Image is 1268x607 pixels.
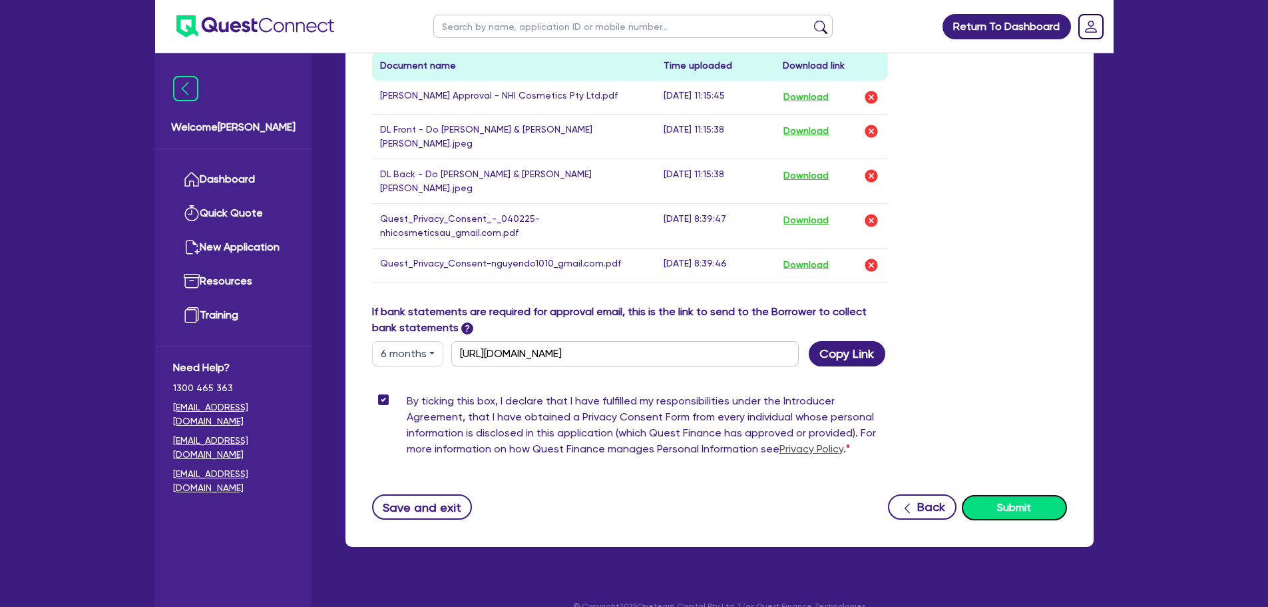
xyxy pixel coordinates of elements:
[372,248,656,282] td: Quest_Privacy_Consent-nguyendo1010_gmail.com.pdf
[656,81,775,115] td: [DATE] 11:15:45
[372,159,656,203] td: DL Back - Do [PERSON_NAME] & [PERSON_NAME] [PERSON_NAME].jpeg
[863,123,879,139] img: delete-icon
[173,231,294,265] a: New Application
[433,15,833,38] input: Search by name, application ID or mobile number...
[656,51,775,81] th: Time uploaded
[372,51,656,81] th: Document name
[184,307,200,323] img: training
[863,168,879,184] img: delete-icon
[372,81,656,115] td: [PERSON_NAME] Approval - NHI Cosmetics Pty Ltd.pdf
[888,494,956,520] button: Back
[656,248,775,282] td: [DATE] 8:39:46
[943,14,1071,39] a: Return To Dashboard
[1074,9,1108,44] a: Dropdown toggle
[184,239,200,255] img: new-application
[656,114,775,159] td: [DATE] 11:15:38
[407,393,889,462] label: By ticking this box, I declare that I have fulfilled my responsibilities under the Introducer Agr...
[372,494,473,520] button: Save and exit
[372,114,656,159] td: DL Front - Do [PERSON_NAME] & [PERSON_NAME] [PERSON_NAME].jpeg
[809,341,885,366] button: Copy Link
[173,163,294,197] a: Dashboard
[173,360,294,376] span: Need Help?
[863,89,879,105] img: delete-icon
[184,205,200,221] img: quick-quote
[173,265,294,299] a: Resources
[863,257,879,273] img: delete-icon
[783,212,829,229] button: Download
[783,123,829,140] button: Download
[783,257,829,274] button: Download
[176,15,334,37] img: quest-connect-logo-blue
[173,400,294,428] a: [EMAIL_ADDRESS][DOMAIN_NAME]
[372,304,889,336] label: If bank statements are required for approval email, this is the link to send to the Borrower to c...
[171,119,296,135] span: Welcome [PERSON_NAME]
[372,341,443,366] button: Dropdown toggle
[783,89,829,106] button: Download
[173,76,198,101] img: icon-menu-close
[372,203,656,248] td: Quest_Privacy_Consent_-_040225-nhicosmeticsau_gmail.com.pdf
[863,213,879,229] img: delete-icon
[783,167,829,185] button: Download
[656,159,775,203] td: [DATE] 11:15:38
[656,203,775,248] td: [DATE] 8:39:47
[173,434,294,462] a: [EMAIL_ADDRESS][DOMAIN_NAME]
[775,51,888,81] th: Download link
[173,467,294,495] a: [EMAIL_ADDRESS][DOMAIN_NAME]
[173,197,294,231] a: Quick Quote
[173,381,294,395] span: 1300 465 363
[461,322,473,334] span: ?
[173,299,294,332] a: Training
[962,495,1067,520] button: Submit
[184,273,200,289] img: resources
[779,442,843,455] a: Privacy Policy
